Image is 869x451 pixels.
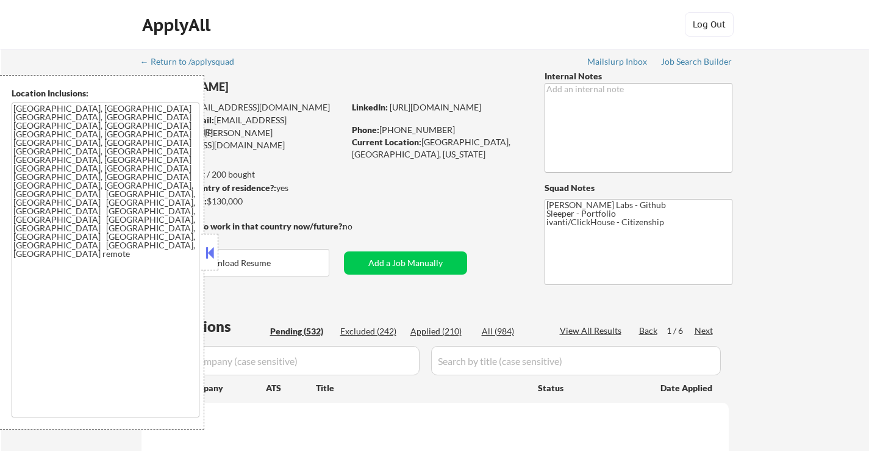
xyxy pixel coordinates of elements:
[140,57,246,69] a: ← Return to /applysquad
[667,325,695,337] div: 1 / 6
[639,325,659,337] div: Back
[340,325,401,337] div: Excluded (242)
[661,57,732,66] div: Job Search Builder
[431,346,721,375] input: Search by title (case sensitive)
[141,182,340,194] div: yes
[661,57,732,69] a: Job Search Builder
[266,382,316,394] div: ATS
[142,114,344,138] div: [EMAIL_ADDRESS][DOMAIN_NAME]
[141,249,329,276] button: Download Resume
[587,57,648,69] a: Mailslurp Inbox
[141,168,344,181] div: 210 sent / 200 bought
[140,57,246,66] div: ← Return to /applysquad
[352,124,379,135] strong: Phone:
[142,15,214,35] div: ApplyAll
[344,251,467,275] button: Add a Job Manually
[352,124,524,136] div: [PHONE_NUMBER]
[145,346,420,375] input: Search by company (case sensitive)
[352,137,421,147] strong: Current Location:
[142,101,344,114] div: [EMAIL_ADDRESS][DOMAIN_NAME]
[660,382,714,394] div: Date Applied
[12,87,199,99] div: Location Inclusions:
[587,57,648,66] div: Mailslurp Inbox
[545,70,732,82] div: Internal Notes
[410,325,471,337] div: Applied (210)
[316,382,526,394] div: Title
[685,12,734,37] button: Log Out
[141,127,344,151] div: [PERSON_NAME][EMAIL_ADDRESS][DOMAIN_NAME]
[270,325,331,337] div: Pending (532)
[186,382,266,394] div: Company
[538,377,643,399] div: Status
[141,79,392,95] div: [PERSON_NAME]
[545,182,732,194] div: Squad Notes
[560,325,625,337] div: View All Results
[390,102,481,112] a: [URL][DOMAIN_NAME]
[343,220,377,233] div: no
[141,195,344,207] div: $130,000
[352,102,388,112] strong: LinkedIn:
[482,325,543,337] div: All (984)
[141,221,345,231] strong: Will need Visa to work in that country now/future?:
[695,325,714,337] div: Next
[352,136,524,160] div: [GEOGRAPHIC_DATA], [GEOGRAPHIC_DATA], [US_STATE]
